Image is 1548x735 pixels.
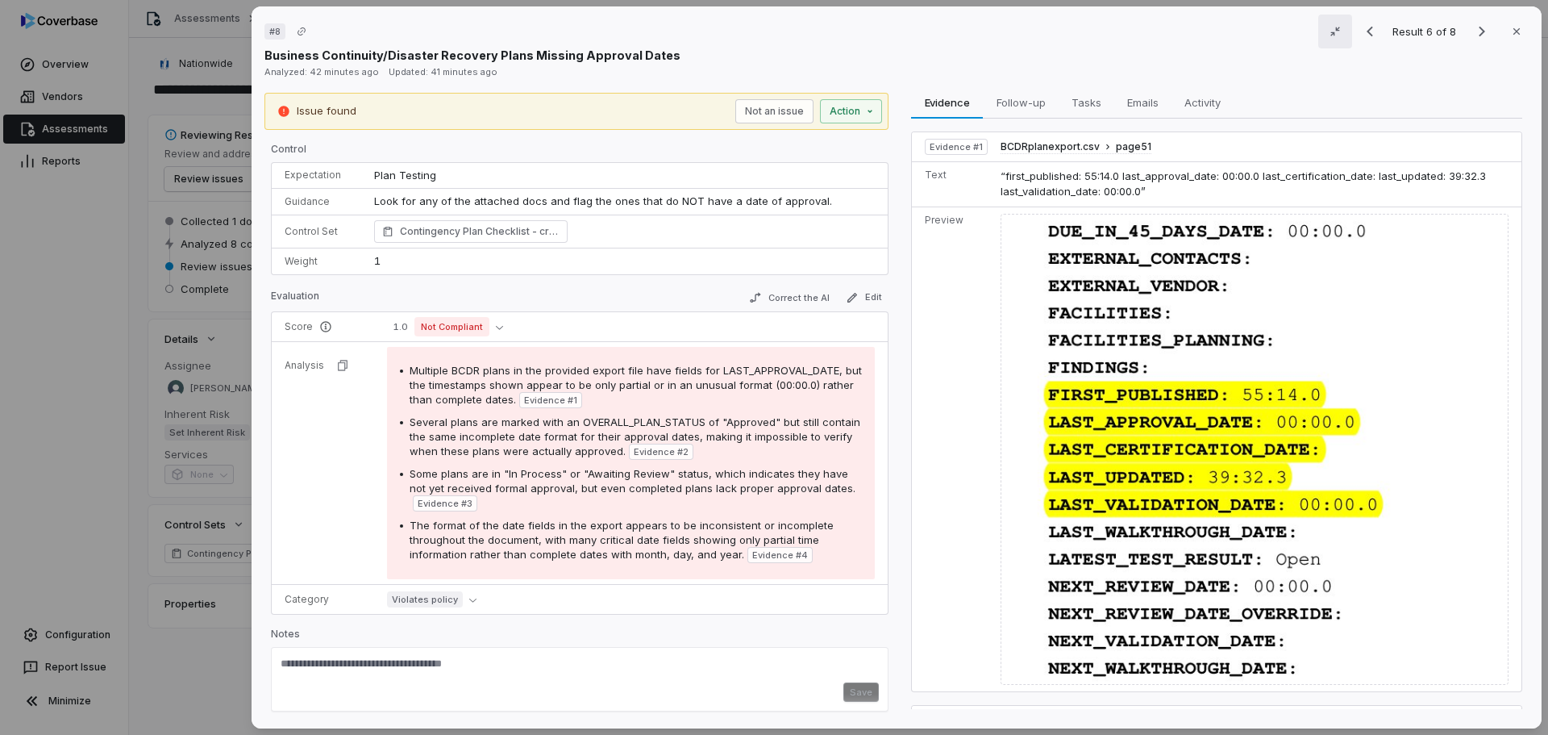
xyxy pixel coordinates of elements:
span: Evidence # 2 [634,445,689,458]
span: Emails [1121,92,1165,113]
span: Activity [1178,92,1227,113]
p: Evaluation [271,290,319,309]
span: Plan Testing [374,169,436,182]
p: Score [285,320,361,333]
p: Control [271,143,888,162]
span: # 8 [269,25,281,38]
p: Category [285,593,361,606]
span: Follow-up [990,92,1052,113]
span: BCDRplanexport.csv [1001,140,1100,153]
td: Text [912,161,994,207]
span: Not Compliant [414,317,489,336]
p: Control Set [285,225,348,238]
button: Action [820,99,882,123]
span: Several plans are marked with an OVERALL_PLAN_STATUS of "Approved" but still contain the same inc... [410,416,860,457]
button: Next result [1466,22,1498,41]
button: 1.0Not Compliant [387,317,510,336]
button: Previous result [1354,22,1386,41]
span: Analyzed: 42 minutes ago [264,66,379,77]
span: Some plans are in "In Process" or "Awaiting Review" status, which indicates they have not yet rec... [410,467,855,495]
span: Violates policy [387,591,463,608]
span: page 51 [1116,140,1151,153]
p: Guidance [285,195,348,208]
p: Issue found [297,103,356,119]
span: Evidence # 1 [524,394,577,407]
button: BCDRplanexport.csvpage51 [1001,140,1151,154]
button: Edit [839,288,888,307]
p: Analysis [285,359,324,372]
span: Evidence # 1 [930,140,983,153]
span: Evidence # 4 [752,549,808,562]
p: Notes [271,628,888,647]
p: Business Continuity/Disaster Recovery Plans Missing Approval Dates [264,47,680,64]
span: Tasks [1065,92,1108,113]
span: Evidence [918,92,976,113]
p: Expectation [285,169,348,182]
button: Correct the AI [743,288,836,307]
p: Result 6 of 8 [1392,23,1459,40]
span: Multiple BCDR plans in the provided export file have fields for LAST_APPROVAL_DATE, but the times... [410,364,862,406]
span: “first_published: 55:14.0 last_approval_date: 00:00.0 last_certification_date: last_updated: 39:3... [1001,169,1486,198]
td: Preview [912,207,994,691]
span: The format of the date fields in the export appears to be inconsistent or incomplete throughout t... [410,519,834,561]
p: Look for any of the attached docs and flag the ones that do NOT have a date of approval. [374,194,875,210]
p: Weight [285,255,348,268]
button: Copy link [287,17,316,46]
span: Contingency Plan Checklist - critical [400,223,560,240]
span: Updated: 41 minutes ago [389,66,497,77]
span: 1 [374,254,381,267]
button: Not an issue [735,99,814,123]
span: Evidence # 3 [418,497,472,510]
